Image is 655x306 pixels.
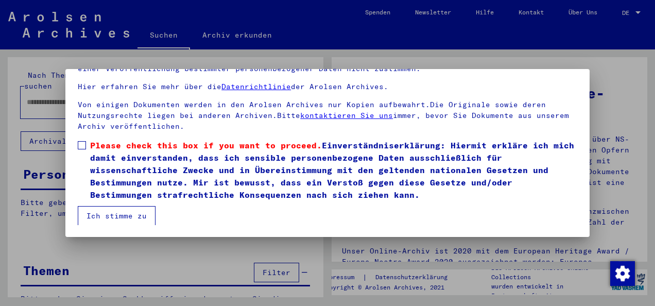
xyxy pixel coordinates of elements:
p: Hier erfahren Sie mehr über die der Arolsen Archives. [78,81,577,92]
a: Datenrichtlinie [221,82,291,91]
p: Von einigen Dokumenten werden in den Arolsen Archives nur Kopien aufbewahrt.Die Originale sowie d... [78,99,577,132]
div: Zustimmung ändern [610,261,634,285]
img: Zustimmung ändern [610,261,635,286]
a: kontaktieren Sie uns [300,111,393,120]
span: Einverständniserklärung: Hiermit erkläre ich mich damit einverstanden, dass ich sensible personen... [90,139,577,201]
span: Please check this box if you want to proceed. [90,140,322,150]
button: Ich stimme zu [78,206,156,226]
